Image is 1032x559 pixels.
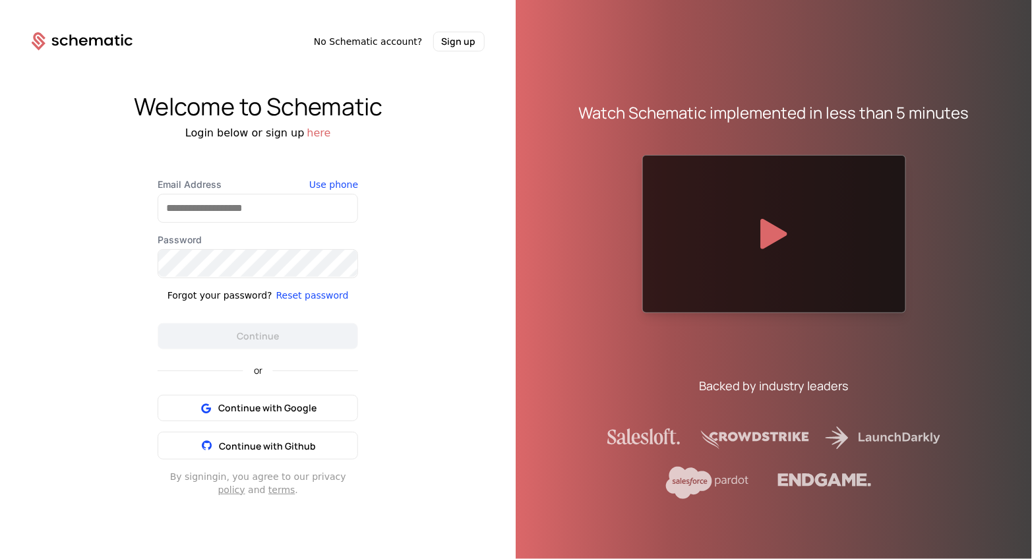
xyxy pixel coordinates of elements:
[167,289,272,302] div: Forgot your password?
[158,233,358,247] label: Password
[268,485,295,495] a: terms
[243,366,273,375] span: or
[276,289,349,302] button: Reset password
[307,125,331,141] button: here
[158,395,358,421] button: Continue with Google
[579,102,969,123] div: Watch Schematic implemented in less than 5 minutes
[700,376,849,395] div: Backed by industry leaders
[158,470,358,496] div: By signing in , you agree to our privacy and .
[433,32,485,51] button: Sign up
[309,178,358,191] button: Use phone
[158,178,358,191] label: Email Address
[218,485,245,495] a: policy
[314,35,423,48] span: No Schematic account?
[218,401,317,415] span: Continue with Google
[158,432,358,459] button: Continue with Github
[219,440,316,452] span: Continue with Github
[158,323,358,349] button: Continue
